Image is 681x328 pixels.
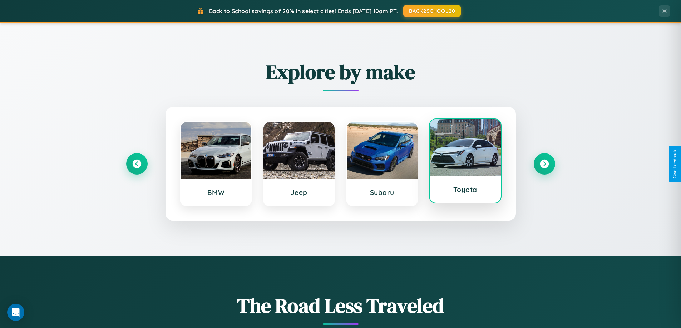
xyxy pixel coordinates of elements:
div: Give Feedback [672,150,677,178]
h3: Toyota [437,185,494,194]
span: Back to School savings of 20% in select cities! Ends [DATE] 10am PT. [209,7,398,15]
h2: Explore by make [126,58,555,86]
h3: BMW [188,188,245,197]
h3: Subaru [354,188,411,197]
div: Open Intercom Messenger [7,304,24,321]
h3: Jeep [271,188,327,197]
h1: The Road Less Traveled [126,292,555,319]
button: BACK2SCHOOL20 [403,5,461,17]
